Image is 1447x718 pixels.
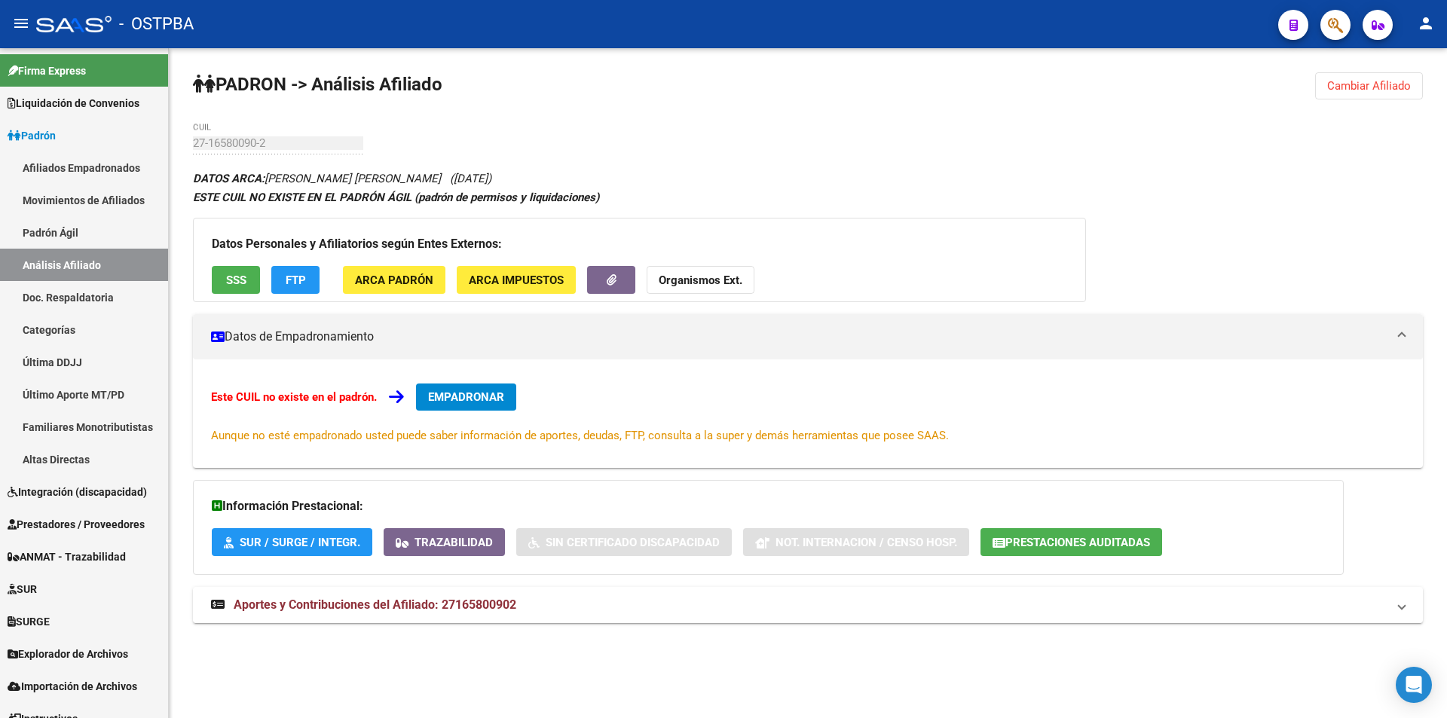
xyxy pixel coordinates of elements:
[546,536,720,549] span: Sin Certificado Discapacidad
[1327,79,1411,93] span: Cambiar Afiliado
[212,266,260,294] button: SSS
[8,613,50,630] span: SURGE
[286,273,306,287] span: FTP
[8,548,126,565] span: ANMAT - Trazabilidad
[450,172,491,185] span: ([DATE])
[211,390,377,404] strong: Este CUIL no existe en el padrón.
[8,484,147,500] span: Integración (discapacidad)
[415,536,493,549] span: Trazabilidad
[516,528,732,556] button: Sin Certificado Discapacidad
[659,273,742,287] strong: Organismos Ext.
[8,516,145,533] span: Prestadores / Proveedores
[469,273,564,287] span: ARCA Impuestos
[8,127,56,144] span: Padrón
[193,191,599,204] strong: ESTE CUIL NO EXISTE EN EL PADRÓN ÁGIL (padrón de permisos y liquidaciones)
[743,528,969,556] button: Not. Internacion / Censo Hosp.
[343,266,445,294] button: ARCA Padrón
[1315,72,1423,99] button: Cambiar Afiliado
[240,536,360,549] span: SUR / SURGE / INTEGR.
[193,172,441,185] span: [PERSON_NAME] [PERSON_NAME]
[8,63,86,79] span: Firma Express
[212,234,1067,255] h3: Datos Personales y Afiliatorios según Entes Externos:
[193,172,265,185] strong: DATOS ARCA:
[212,496,1325,517] h3: Información Prestacional:
[193,587,1423,623] mat-expansion-panel-header: Aportes y Contribuciones del Afiliado: 27165800902
[980,528,1162,556] button: Prestaciones Auditadas
[1005,536,1150,549] span: Prestaciones Auditadas
[355,273,433,287] span: ARCA Padrón
[1396,667,1432,703] div: Open Intercom Messenger
[457,266,576,294] button: ARCA Impuestos
[226,273,246,287] span: SSS
[416,383,516,411] button: EMPADRONAR
[776,536,957,549] span: Not. Internacion / Censo Hosp.
[647,266,754,294] button: Organismos Ext.
[193,74,442,95] strong: PADRON -> Análisis Afiliado
[212,528,372,556] button: SUR / SURGE / INTEGR.
[8,581,37,597] span: SUR
[428,390,504,404] span: EMPADRONAR
[271,266,320,294] button: FTP
[211,328,1387,345] mat-panel-title: Datos de Empadronamiento
[8,95,139,112] span: Liquidación de Convenios
[8,678,137,695] span: Importación de Archivos
[193,359,1423,468] div: Datos de Empadronamiento
[384,528,505,556] button: Trazabilidad
[119,8,194,41] span: - OSTPBA
[234,597,516,612] span: Aportes y Contribuciones del Afiliado: 27165800902
[211,429,949,442] span: Aunque no esté empadronado usted puede saber información de aportes, deudas, FTP, consulta a la s...
[12,14,30,32] mat-icon: menu
[1417,14,1435,32] mat-icon: person
[8,646,128,662] span: Explorador de Archivos
[193,314,1423,359] mat-expansion-panel-header: Datos de Empadronamiento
